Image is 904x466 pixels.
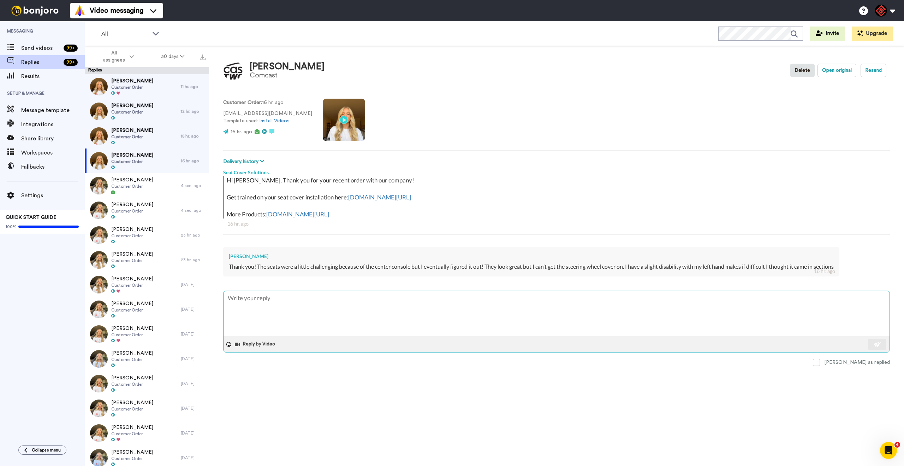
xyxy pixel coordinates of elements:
div: 11 hr. ago [181,84,206,89]
img: 62401c04-7ad4-4ef9-b427-36f55b24b825-thumb.jpg [90,375,108,392]
span: [PERSON_NAME] [111,374,153,381]
div: [DATE] [181,282,206,287]
span: Customer Order [111,456,153,461]
div: Hi [PERSON_NAME], Thank you for your recent order with our company! Get trained on your seat cove... [227,176,888,219]
a: [PERSON_NAME]Customer Order[DATE] [85,396,209,421]
button: Collapse menu [18,445,66,455]
img: 87e1d350-652f-4df2-b1d8-68fb5c955473-thumb.jpg [90,78,108,95]
span: Collapse menu [32,447,61,453]
button: Resend [861,64,886,77]
button: Upgrade [852,27,893,41]
div: [PERSON_NAME] [250,62,325,72]
span: [PERSON_NAME] [111,102,153,109]
button: Reply by Video [234,339,277,350]
div: [DATE] [181,381,206,386]
img: send-white.svg [874,342,881,347]
span: Customer Order [111,85,153,90]
a: [PERSON_NAME]Customer Order[DATE] [85,421,209,445]
span: [PERSON_NAME] [111,152,153,159]
span: Message template [21,106,85,115]
div: [PERSON_NAME] [229,253,834,260]
iframe: Intercom live chat [880,442,897,459]
span: Customer Order [111,109,153,115]
button: Delete [790,64,815,77]
span: Customer Order [111,208,153,214]
span: 16 hr. ago [231,129,252,134]
button: Invite [810,27,845,41]
img: export.svg [200,54,206,60]
span: [PERSON_NAME] [111,226,153,233]
strong: Customer Order [223,100,261,105]
span: [PERSON_NAME] [111,275,153,282]
img: d2d49132-2c17-4cbf-92ef-ec7e8ec3791b-thumb.jpg [90,251,108,269]
img: bj-logo-header-white.svg [8,6,61,16]
div: [PERSON_NAME] as replied [824,359,890,366]
span: [PERSON_NAME] [111,300,153,307]
span: Customer Order [111,233,153,239]
img: 74da99c3-fc6a-4e94-9969-66da947bfb73-thumb.jpg [90,152,108,170]
span: Integrations [21,120,85,129]
span: [PERSON_NAME] [111,424,153,431]
div: 15 hr. ago [181,133,206,139]
div: 4 sec. ago [181,208,206,213]
span: Customer Order [111,357,153,362]
img: vm-color.svg [74,5,85,16]
div: 23 hr. ago [181,232,206,238]
span: Share library [21,134,85,143]
span: Customer Order [111,258,153,263]
div: Comcast [250,71,325,79]
a: [PERSON_NAME]Customer Order23 hr. ago [85,223,209,247]
button: 30 days [148,50,198,63]
span: [PERSON_NAME] [111,325,153,332]
span: [PERSON_NAME] [111,251,153,258]
span: Customer Order [111,431,153,437]
button: All assignees [86,47,148,66]
img: f0d36fcb-40ce-41f9-bc78-fb01478e433e-thumb.jpg [90,226,108,244]
img: 9b378d04-2bb3-4839-8373-308b6e21f757-thumb.jpg [90,350,108,368]
div: [DATE] [181,455,206,461]
button: Delivery history [223,158,266,165]
span: [PERSON_NAME] [111,176,153,184]
div: [DATE] [181,356,206,362]
div: [DATE] [181,430,206,436]
div: [DATE] [181,406,206,411]
img: e5869494-edc0-43af-b8eb-fe938c43a502-thumb.jpg [90,103,108,120]
div: [DATE] [181,331,206,337]
div: [DATE] [181,307,206,312]
button: Export all results that match these filters now. [198,51,208,62]
button: Open original [817,64,856,77]
a: [PERSON_NAME]Customer Order11 hr. ago [85,74,209,99]
span: Replies [21,58,61,66]
img: 0db70c1f-9ce0-4807-80f1-5d7cfd762dd6-thumb.jpg [90,325,108,343]
span: All assignees [100,49,128,64]
span: Customer Order [111,406,153,412]
div: 12 hr. ago [181,109,206,114]
a: [DOMAIN_NAME][URL] [266,210,329,218]
span: Settings [21,191,85,200]
a: [PERSON_NAME]Customer Order23 hr. ago [85,247,209,272]
p: [EMAIL_ADDRESS][DOMAIN_NAME] Template used: [223,110,312,125]
span: QUICK START GUIDE [6,215,56,220]
span: Customer Order [111,381,153,387]
span: 4 [894,442,900,448]
p: : 16 hr. ago [223,99,312,106]
img: 6f48f6f6-2143-4c3e-82bc-2925ef78c7a5-thumb.jpg [90,301,108,318]
a: [DOMAIN_NAME][URL] [348,193,411,201]
img: 9e1f7d63-418d-424b-9ebe-e75fcc6447aa-thumb.jpg [90,127,108,145]
span: [PERSON_NAME] [111,449,153,456]
a: [PERSON_NAME]Customer Order4 sec. ago [85,173,209,198]
a: [PERSON_NAME]Customer Order[DATE] [85,322,209,346]
img: 398deb54-9925-44c4-930b-9fce91f32fc7-thumb.jpg [90,276,108,293]
a: [PERSON_NAME]Customer Order[DATE] [85,346,209,371]
span: Customer Order [111,159,153,164]
span: [PERSON_NAME] [111,399,153,406]
span: Customer Order [111,332,153,338]
span: [PERSON_NAME] [111,127,153,134]
div: 23 hr. ago [181,257,206,263]
span: Results [21,72,85,81]
span: Workspaces [21,148,85,157]
a: [PERSON_NAME]Customer Order[DATE] [85,371,209,396]
span: Customer Order [111,134,153,140]
img: Image of Michael A Cuomo [223,61,243,80]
